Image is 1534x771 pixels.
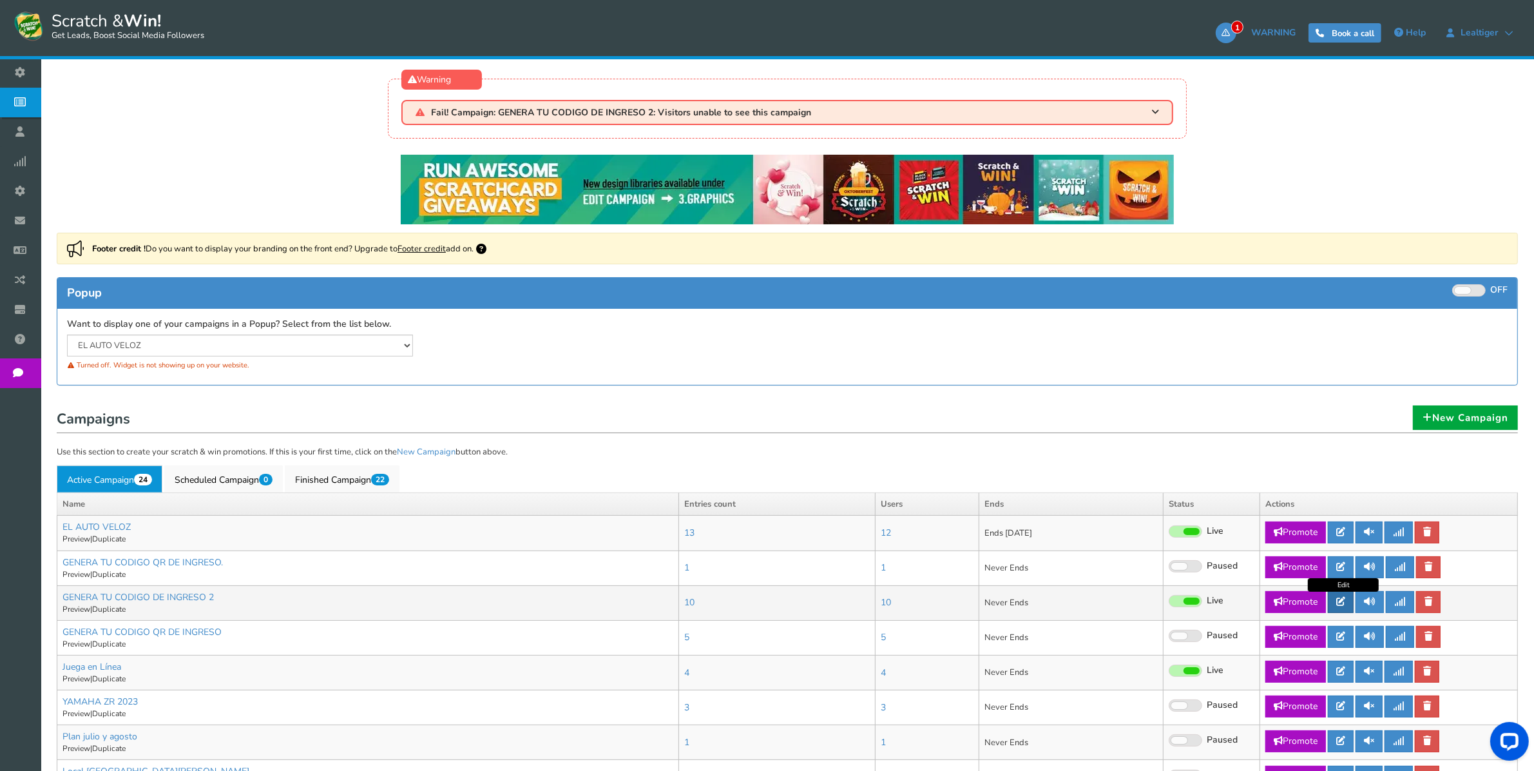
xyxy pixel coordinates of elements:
[13,10,204,42] a: Scratch &Win! Get Leads, Boost Social Media Followers
[881,701,886,714] a: 3
[881,527,891,539] a: 12
[679,493,876,516] th: Entries count
[62,661,121,673] a: Juega en Línea
[92,243,146,255] strong: Footer credit !
[1388,23,1432,43] a: Help
[13,10,45,42] img: Scratch and Win
[67,285,102,300] span: Popup
[62,730,137,743] a: Plan julio y agosto
[1207,595,1223,607] span: Live
[92,674,126,684] a: Duplicate
[62,604,90,614] a: Preview
[684,736,689,748] a: 1
[401,70,482,90] div: Warning
[62,674,673,685] p: |
[684,561,689,574] a: 1
[398,243,446,255] a: Footer credit
[1265,730,1326,752] a: Promote
[57,465,162,493] a: Active Campaign
[92,639,126,649] a: Duplicate
[1265,522,1326,543] a: Promote
[1406,26,1426,39] span: Help
[1260,493,1518,516] th: Actions
[1207,560,1238,572] span: Paused
[45,10,204,42] span: Scratch &
[1251,26,1296,39] span: WARNING
[62,591,214,603] a: GENERA TU CODIGO DE INGRESO 2
[1490,284,1508,296] span: OFF
[979,493,1163,516] th: Ends
[57,446,1518,459] p: Use this section to create your scratch & win promotions. If this is your first time, click on th...
[62,708,673,719] p: |
[881,736,886,748] a: 1
[62,639,90,649] a: Preview
[62,534,90,544] a: Preview
[979,551,1163,585] td: Never Ends
[92,604,126,614] a: Duplicate
[1265,626,1326,648] a: Promote
[1308,578,1379,592] div: Edit
[1207,525,1223,538] span: Live
[684,631,689,643] a: 5
[1207,699,1238,711] span: Paused
[979,620,1163,655] td: Never Ends
[397,446,455,458] a: New Campaign
[684,701,689,714] a: 3
[1480,717,1534,771] iframe: LiveChat chat widget
[62,674,90,684] a: Preview
[62,569,90,580] a: Preview
[92,534,126,544] a: Duplicate
[67,318,391,331] label: Want to display one of your campaigns in a Popup? Select from the list below.
[979,585,1163,620] td: Never Ends
[259,474,273,485] span: 0
[62,604,673,615] p: |
[124,10,161,32] strong: Win!
[881,667,886,679] a: 4
[1216,23,1302,43] a: 1WARNING
[92,708,126,719] a: Duplicate
[92,743,126,754] a: Duplicate
[684,596,695,609] a: 10
[62,521,131,533] a: EL AUTO VELOZ
[1265,591,1326,613] a: Promote
[881,596,891,609] a: 10
[979,656,1163,690] td: Never Ends
[52,31,204,41] small: Get Leads, Boost Social Media Followers
[62,569,673,580] p: |
[979,516,1163,551] td: Ends [DATE]
[876,493,979,516] th: Users
[881,561,886,574] a: 1
[1265,556,1326,578] a: Promote
[979,725,1163,760] td: Never Ends
[1309,23,1381,43] a: Book a call
[67,356,778,374] div: Turned off. Widget is not showing up on your website.
[285,465,399,493] a: Finished Campaign
[57,493,679,516] th: Name
[57,233,1518,264] div: Do you want to display your branding on the front end? Upgrade to add on.
[62,626,222,638] a: GENERA TU CODIGO QR DE INGRESO
[62,556,223,569] a: GENERA TU CODIGO QR DE INGRESO.
[62,696,138,708] a: YAMAHA ZR 2023
[1413,405,1518,430] a: New Campaign
[1207,734,1238,746] span: Paused
[92,569,126,580] a: Duplicate
[62,639,673,650] p: |
[62,743,90,754] a: Preview
[1265,661,1326,683] a: Promote
[1454,28,1504,38] span: Lealtiger
[62,708,90,719] a: Preview
[57,407,1518,433] h1: Campaigns
[684,667,689,679] a: 4
[62,534,673,545] p: |
[979,690,1163,725] td: Never Ends
[164,465,283,493] a: Scheduled Campaign
[371,474,389,485] span: 22
[1231,21,1243,34] span: 1
[1265,696,1326,717] a: Promote
[431,108,811,117] span: Fail! Campaign: GENERA TU CODIGO DE INGRESO 2: Visitors unable to see this campaign
[1332,28,1374,39] span: Book a call
[684,527,695,539] a: 13
[1207,629,1238,641] span: Paused
[881,631,886,643] a: 5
